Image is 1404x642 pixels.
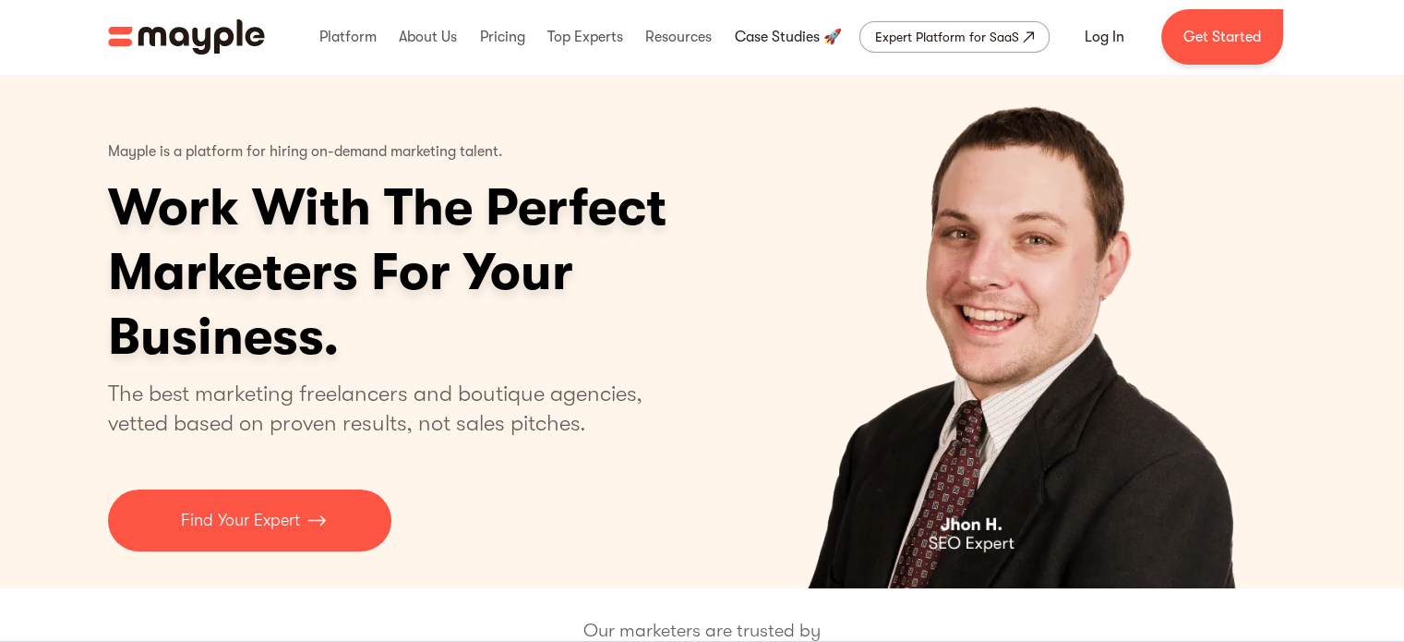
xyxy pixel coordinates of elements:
div: Platform [315,7,381,67]
div: About Us [394,7,462,67]
img: Mayple logo [108,19,265,55]
a: Get Started [1161,9,1283,65]
p: Find Your Expert [181,508,300,533]
p: Mayple is a platform for hiring on-demand marketing talent. [108,129,503,176]
a: Find Your Expert [108,490,391,551]
div: 4 of 4 [720,74,1297,588]
div: Resources [641,7,716,67]
h1: Work With The Perfect Marketers For Your Business. [108,176,810,369]
div: carousel [720,74,1297,588]
div: Pricing [474,7,529,67]
a: Log In [1062,15,1146,59]
p: The best marketing freelancers and boutique agencies, vetted based on proven results, not sales p... [108,379,665,438]
div: Expert Platform for SaaS [875,26,1019,48]
a: Expert Platform for SaaS [859,21,1050,53]
a: home [108,19,265,55]
div: Top Experts [543,7,628,67]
